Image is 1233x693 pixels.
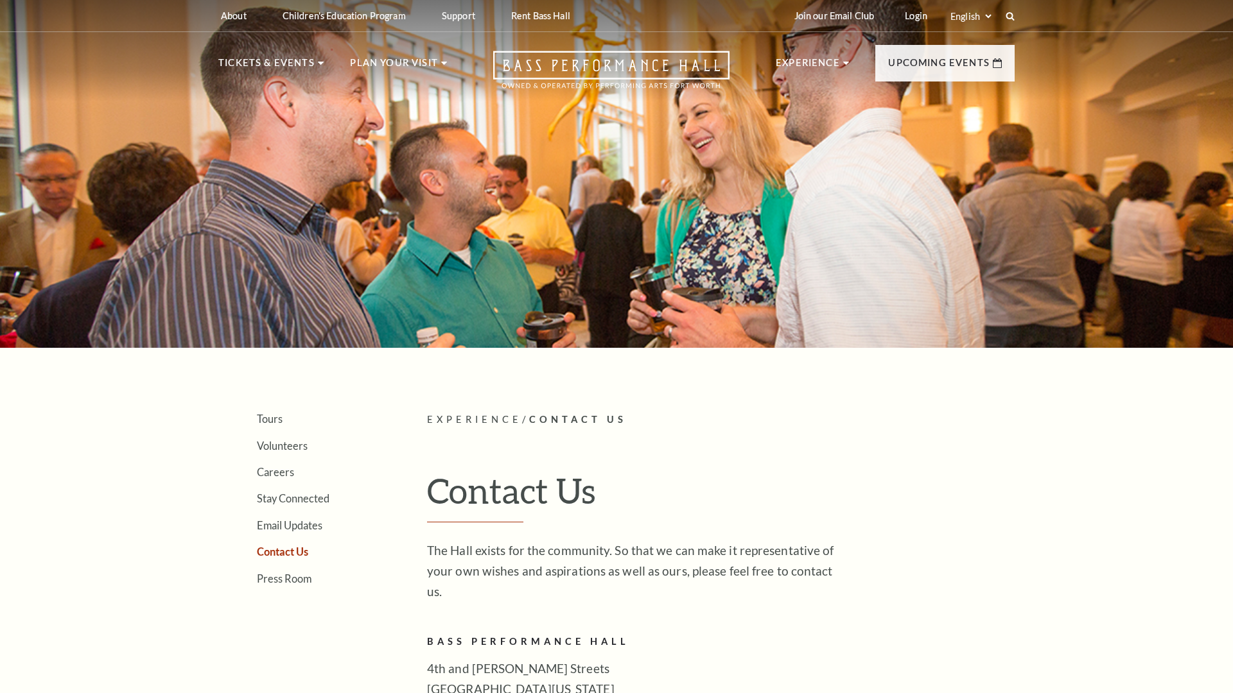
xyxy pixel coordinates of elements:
[511,10,570,21] p: Rent Bass Hall
[427,540,844,602] p: The Hall exists for the community. So that we can make it representative of your own wishes and a...
[218,55,315,78] p: Tickets & Events
[776,55,840,78] p: Experience
[442,10,475,21] p: Support
[257,492,329,504] a: Stay Connected
[221,10,247,21] p: About
[257,572,311,585] a: Press Room
[257,440,308,452] a: Volunteers
[427,412,1015,428] p: /
[283,10,406,21] p: Children's Education Program
[427,470,1015,522] h1: Contact Us
[948,10,993,22] select: Select:
[257,519,322,531] a: Email Updates
[257,466,294,478] a: Careers
[888,55,990,78] p: Upcoming Events
[529,414,627,425] span: Contact Us
[350,55,438,78] p: Plan Your Visit
[257,413,283,425] a: Tours
[257,545,308,558] a: Contact Us
[427,414,522,425] span: Experience
[427,634,844,650] h2: Bass Performance Hall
